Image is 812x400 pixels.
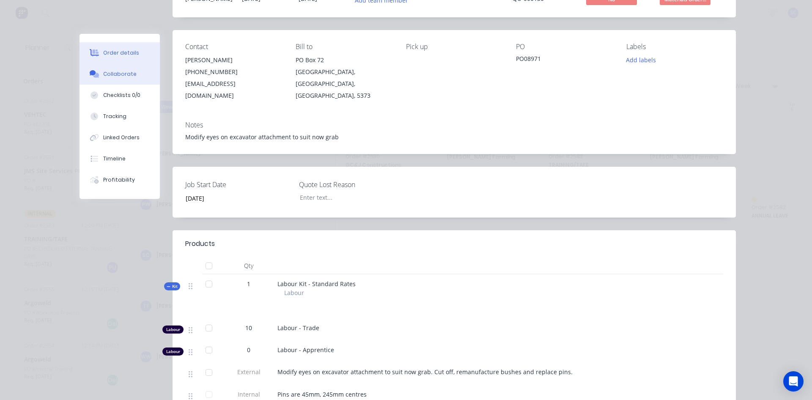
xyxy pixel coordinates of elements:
div: Tracking [103,113,126,120]
span: Labour Kit - Standard Rates [277,280,356,288]
div: Bill to [296,43,392,51]
span: Kit [167,283,178,290]
div: Timeline [103,155,126,163]
div: Qty [223,257,274,274]
div: Contact [185,43,282,51]
span: 0 [247,345,250,354]
div: Labour [162,348,184,356]
div: PO [516,43,613,51]
button: Add labels [622,54,661,66]
div: Modify eyes on excavator attachment to suit now grab [185,132,723,141]
div: Kit [164,282,180,290]
div: [PERSON_NAME] [185,54,282,66]
span: Labour - Apprentice [277,346,334,354]
button: Profitability [80,169,160,190]
button: Checklists 0/0 [80,85,160,106]
div: Labels [626,43,723,51]
span: Modify eyes on excavator attachment to suit now grab. Cut off, remanufacture bushes and replace p... [277,368,573,376]
div: Profitability [103,176,135,184]
span: External [227,367,271,376]
div: PO Box 72 [296,54,392,66]
div: [PHONE_NUMBER] [185,66,282,78]
div: PO08971 [516,54,613,66]
div: Order details [103,49,139,57]
span: 10 [245,323,252,332]
div: Notes [185,121,723,129]
label: Job Start Date [185,179,291,190]
div: Labour [162,326,184,334]
button: Order details [80,42,160,63]
div: Products [185,239,215,249]
span: Labour [284,288,304,297]
div: [PERSON_NAME][PHONE_NUMBER][EMAIL_ADDRESS][DOMAIN_NAME] [185,54,282,102]
div: [EMAIL_ADDRESS][DOMAIN_NAME] [185,78,282,102]
div: Collaborate [103,70,137,78]
div: Open Intercom Messenger [783,371,804,392]
span: Labour - Trade [277,324,319,332]
button: Timeline [80,148,160,169]
label: Quote Lost Reason [299,179,405,190]
div: PO Box 72[GEOGRAPHIC_DATA], [GEOGRAPHIC_DATA], [GEOGRAPHIC_DATA], 5373 [296,54,392,102]
span: Internal [227,390,271,399]
input: Enter date [180,192,285,204]
div: Linked Orders [103,134,140,141]
div: [GEOGRAPHIC_DATA], [GEOGRAPHIC_DATA], [GEOGRAPHIC_DATA], 5373 [296,66,392,102]
button: Linked Orders [80,127,160,148]
button: Collaborate [80,63,160,85]
button: Tracking [80,106,160,127]
span: Pins are 45mm, 245mm centres [277,390,367,398]
div: Checklists 0/0 [103,91,140,99]
div: Pick up [406,43,503,51]
span: 1 [247,279,250,288]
